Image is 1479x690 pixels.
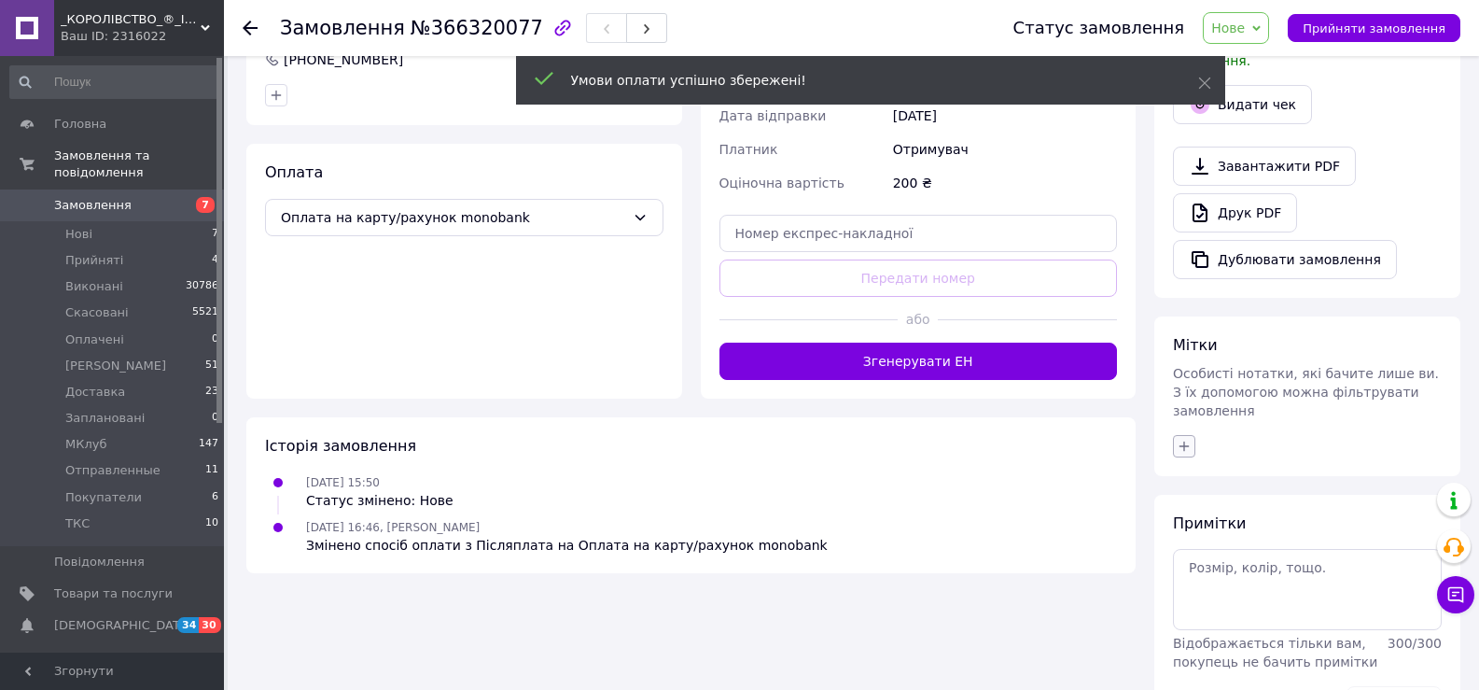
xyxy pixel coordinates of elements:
[205,384,218,401] span: 23
[1437,576,1474,613] button: Чат з покупцем
[186,278,218,295] span: 30786
[196,197,215,213] span: 7
[1211,21,1245,35] span: Нове
[61,11,201,28] span: _КОРОЛІВСТВО_®_ІГРАШОК_
[177,617,199,633] span: 34
[719,343,1118,380] button: Згенерувати ЕН
[1303,21,1445,35] span: Прийняти замовлення
[205,515,218,532] span: 10
[889,133,1121,166] div: Отримувач
[1173,240,1397,279] button: Дублювати замовлення
[199,617,220,633] span: 30
[411,17,543,39] span: №366320077
[1173,336,1218,354] span: Мітки
[54,650,173,683] span: Показники роботи компанії
[61,28,224,45] div: Ваш ID: 2316022
[65,515,90,532] span: ТКС
[65,252,123,269] span: Прийняті
[65,436,106,453] span: МКлуб
[719,108,827,123] span: Дата відправки
[212,226,218,243] span: 7
[65,331,124,348] span: Оплачені
[280,17,405,39] span: Замовлення
[306,476,380,489] span: [DATE] 15:50
[1288,14,1460,42] button: Прийняти замовлення
[1173,193,1297,232] a: Друк PDF
[889,166,1121,200] div: 200 ₴
[54,585,173,602] span: Товари та послуги
[571,71,1151,90] div: Умови оплати успішно збережені!
[205,462,218,479] span: 11
[65,462,160,479] span: Отправленные
[889,99,1121,133] div: [DATE]
[265,437,416,455] span: Історія замовлення
[65,410,145,427] span: Заплановані
[719,215,1118,252] input: Номер експрес-накладної
[1388,636,1442,651] span: 300 / 300
[306,491,453,510] div: Статус змінено: Нове
[54,554,145,570] span: Повідомлення
[65,358,166,374] span: [PERSON_NAME]
[306,521,480,534] span: [DATE] 16:46, [PERSON_NAME]
[1013,19,1185,37] div: Статус замовлення
[212,331,218,348] span: 0
[282,50,405,69] div: [PHONE_NUMBER]
[192,304,218,321] span: 5521
[1173,636,1377,669] span: Відображається тільки вам, покупець не бачить примітки
[719,142,778,157] span: Платник
[719,176,844,190] span: Оціночна вартість
[306,536,828,555] div: Змінено спосіб оплати з Післяплата на Оплата на карту/рахунок monobank
[265,163,323,181] span: Оплата
[65,278,123,295] span: Виконані
[65,226,92,243] span: Нові
[212,489,218,506] span: 6
[54,116,106,133] span: Головна
[65,304,129,321] span: Скасовані
[1173,366,1439,418] span: Особисті нотатки, які бачите лише ви. З їх допомогою можна фільтрувати замовлення
[199,436,218,453] span: 147
[212,410,218,427] span: 0
[9,65,220,99] input: Пошук
[1173,514,1246,532] span: Примітки
[243,19,258,37] div: Повернутися назад
[65,489,142,506] span: Покупатели
[898,310,938,329] span: або
[1173,85,1312,124] button: Видати чек
[65,384,125,401] span: Доставка
[281,207,625,228] span: Оплата на карту/рахунок monobank
[1173,147,1356,186] a: Завантажити PDF
[54,617,192,634] span: [DEMOGRAPHIC_DATA]
[205,358,218,374] span: 51
[212,252,218,269] span: 4
[54,148,224,181] span: Замовлення та повідомлення
[54,197,132,214] span: Замовлення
